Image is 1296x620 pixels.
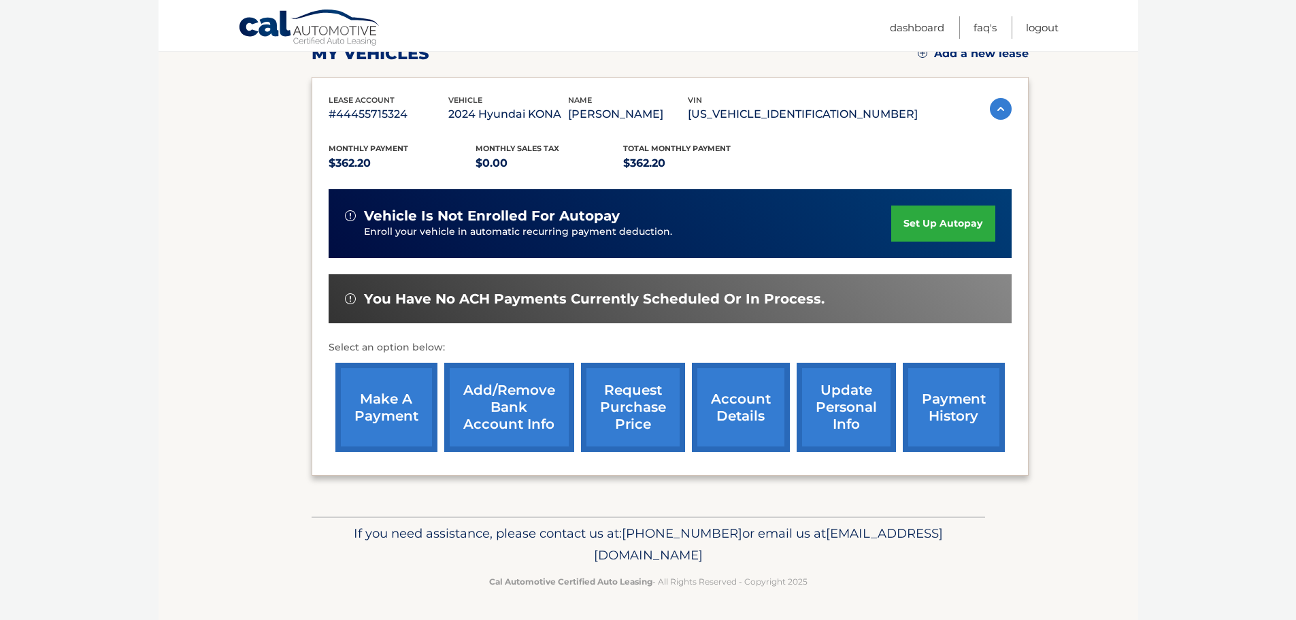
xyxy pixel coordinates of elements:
p: If you need assistance, please contact us at: or email us at [320,523,976,566]
p: 2024 Hyundai KONA [448,105,568,124]
a: request purchase price [581,363,685,452]
a: Cal Automotive [238,9,381,48]
img: alert-white.svg [345,293,356,304]
p: Select an option below: [329,340,1012,356]
p: [PERSON_NAME] [568,105,688,124]
a: set up autopay [891,206,995,242]
span: Monthly sales Tax [476,144,559,153]
h2: my vehicles [312,44,429,64]
span: You have no ACH payments currently scheduled or in process. [364,291,825,308]
a: Logout [1026,16,1059,39]
img: add.svg [918,48,927,58]
span: vehicle [448,95,482,105]
span: lease account [329,95,395,105]
p: $362.20 [623,154,771,173]
span: [EMAIL_ADDRESS][DOMAIN_NAME] [594,525,943,563]
a: update personal info [797,363,896,452]
p: $0.00 [476,154,623,173]
a: account details [692,363,790,452]
span: Total Monthly Payment [623,144,731,153]
span: [PHONE_NUMBER] [622,525,742,541]
img: alert-white.svg [345,210,356,221]
strong: Cal Automotive Certified Auto Leasing [489,576,652,587]
span: name [568,95,592,105]
p: $362.20 [329,154,476,173]
p: Enroll your vehicle in automatic recurring payment deduction. [364,225,892,240]
a: Add a new lease [918,47,1029,61]
img: accordion-active.svg [990,98,1012,120]
a: Dashboard [890,16,944,39]
a: Add/Remove bank account info [444,363,574,452]
a: make a payment [335,363,437,452]
p: #44455715324 [329,105,448,124]
span: vin [688,95,702,105]
span: Monthly Payment [329,144,408,153]
p: [US_VEHICLE_IDENTIFICATION_NUMBER] [688,105,918,124]
span: vehicle is not enrolled for autopay [364,208,620,225]
p: - All Rights Reserved - Copyright 2025 [320,574,976,589]
a: FAQ's [974,16,997,39]
a: payment history [903,363,1005,452]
